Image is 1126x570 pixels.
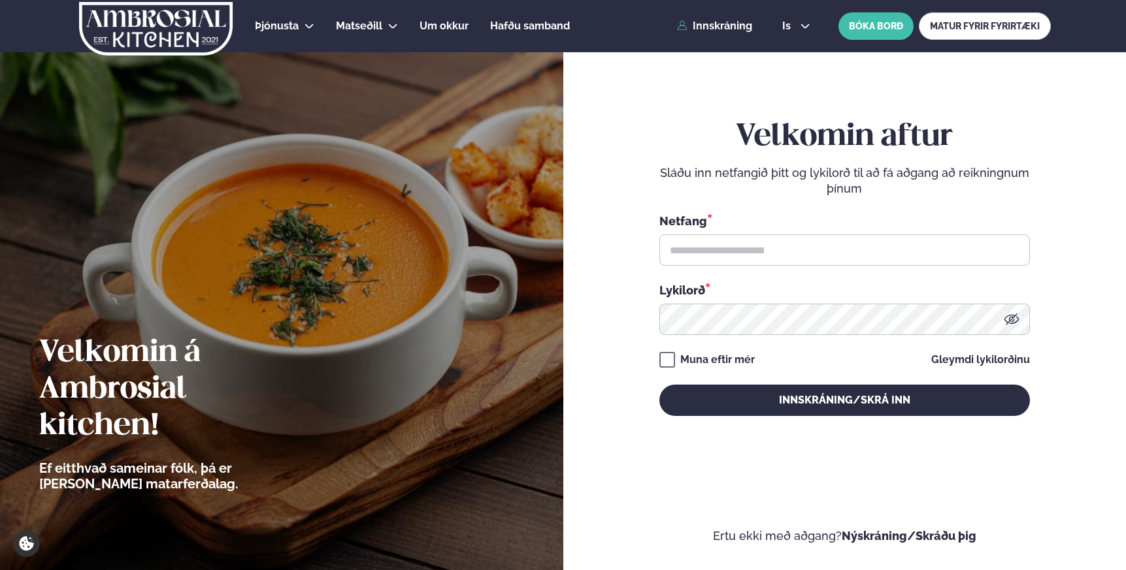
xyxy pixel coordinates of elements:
h2: Velkomin á Ambrosial kitchen! [39,335,310,445]
span: Matseðill [336,20,382,32]
a: MATUR FYRIR FYRIRTÆKI [919,12,1051,40]
a: Matseðill [336,18,382,34]
img: logo [78,2,234,55]
div: Netfang [659,212,1030,229]
p: Sláðu inn netfangið þitt og lykilorð til að fá aðgang að reikningnum þínum [659,165,1030,197]
a: Nýskráning/Skráðu þig [842,529,976,543]
p: Ef eitthvað sameinar fólk, þá er [PERSON_NAME] matarferðalag. [39,460,310,492]
a: Þjónusta [255,18,299,34]
a: Innskráning [677,20,752,32]
span: Um okkur [420,20,469,32]
a: Gleymdi lykilorðinu [931,355,1030,365]
span: Þjónusta [255,20,299,32]
span: Hafðu samband [490,20,570,32]
button: BÓKA BORÐ [838,12,914,40]
button: Innskráning/Skrá inn [659,385,1030,416]
a: Um okkur [420,18,469,34]
div: Lykilorð [659,281,1030,298]
p: Ertu ekki með aðgang? [603,528,1087,544]
a: Cookie settings [13,530,40,557]
span: is [782,21,795,31]
button: is [772,21,821,31]
a: Hafðu samband [490,18,570,34]
h2: Velkomin aftur [659,119,1030,155]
